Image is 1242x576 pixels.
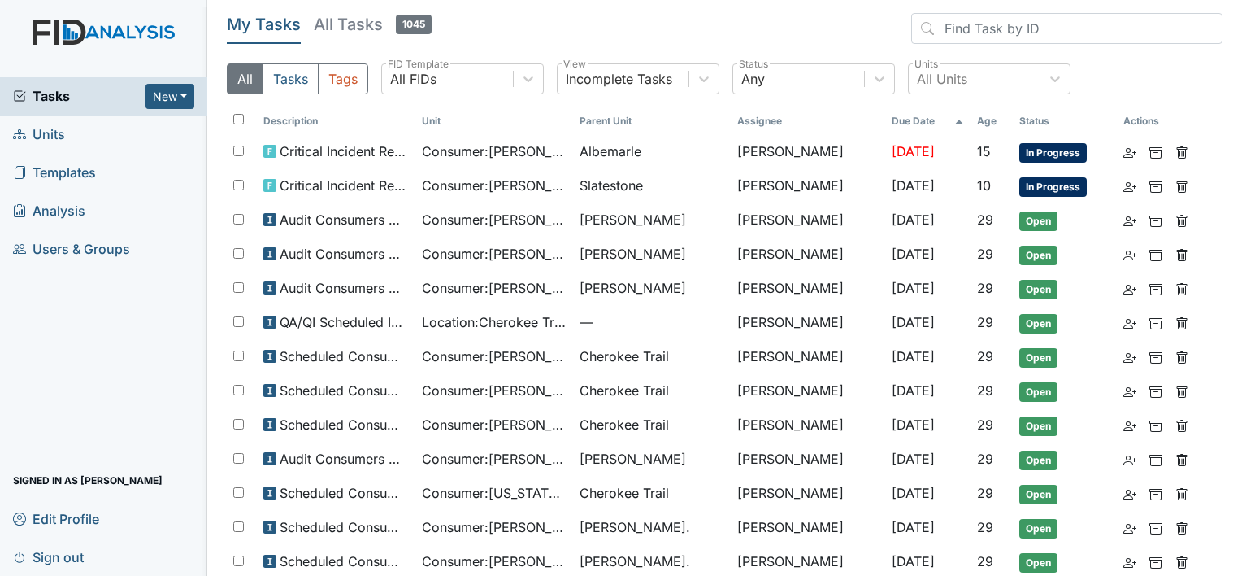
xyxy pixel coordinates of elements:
[227,63,263,94] button: All
[422,415,567,434] span: Consumer : [PERSON_NAME]
[1013,107,1117,135] th: Toggle SortBy
[580,176,643,195] span: Slatestone
[566,69,672,89] div: Incomplete Tasks
[1019,314,1057,334] span: Open
[580,483,669,503] span: Cherokee Trail
[422,176,567,195] span: Consumer : [PERSON_NAME]
[977,553,993,569] span: 29
[580,415,669,434] span: Cherokee Trail
[13,122,65,147] span: Units
[1019,553,1057,573] span: Open
[977,177,991,194] span: 10
[1019,177,1087,197] span: In Progress
[731,340,885,374] td: [PERSON_NAME]
[892,280,935,296] span: [DATE]
[257,107,415,135] th: Toggle SortBy
[1175,483,1188,503] a: Delete
[422,142,567,161] span: Consumer : [PERSON_NAME][GEOGRAPHIC_DATA]
[911,13,1222,44] input: Find Task by ID
[1149,244,1162,264] a: Archive
[1175,347,1188,366] a: Delete
[731,511,885,545] td: [PERSON_NAME]
[422,347,567,366] span: Consumer : [PERSON_NAME]
[731,374,885,408] td: [PERSON_NAME]
[971,107,1013,135] th: Toggle SortBy
[280,176,408,195] span: Critical Incident Report
[741,69,765,89] div: Any
[422,552,567,571] span: Consumer : [PERSON_NAME]
[1175,244,1188,264] a: Delete
[280,142,408,161] span: Critical Incident Report
[396,15,432,34] span: 1045
[1149,415,1162,434] a: Archive
[1149,142,1162,161] a: Archive
[318,63,368,94] button: Tags
[731,477,885,511] td: [PERSON_NAME]
[227,63,368,94] div: Type filter
[1149,552,1162,571] a: Archive
[977,212,993,228] span: 29
[731,306,885,340] td: [PERSON_NAME]
[892,348,935,364] span: [DATE]
[1149,210,1162,229] a: Archive
[977,451,993,467] span: 29
[580,244,686,264] span: [PERSON_NAME]
[263,63,319,94] button: Tasks
[1175,210,1188,229] a: Delete
[892,177,935,194] span: [DATE]
[1149,483,1162,503] a: Archive
[1019,519,1057,539] span: Open
[731,238,885,272] td: [PERSON_NAME]
[13,160,96,185] span: Templates
[280,312,408,332] span: QA/QI Scheduled Inspection
[892,382,935,399] span: [DATE]
[1175,312,1188,332] a: Delete
[13,544,84,569] span: Sign out
[233,114,244,124] input: Toggle All Rows Selected
[1149,517,1162,537] a: Archive
[280,347,408,366] span: Scheduled Consumer Chart Review
[977,417,993,433] span: 29
[892,451,935,467] span: [DATE]
[1149,176,1162,195] a: Archive
[422,381,567,400] span: Consumer : [PERSON_NAME]
[422,278,567,298] span: Consumer : [PERSON_NAME]
[1019,348,1057,368] span: Open
[580,381,669,400] span: Cherokee Trail
[280,210,408,229] span: Audit Consumers Charts
[977,519,993,535] span: 29
[1175,415,1188,434] a: Delete
[580,278,686,298] span: [PERSON_NAME]
[1019,485,1057,504] span: Open
[977,485,993,501] span: 29
[892,212,935,228] span: [DATE]
[977,280,993,296] span: 29
[13,86,145,106] span: Tasks
[892,417,935,433] span: [DATE]
[13,468,163,493] span: Signed in as [PERSON_NAME]
[892,143,935,159] span: [DATE]
[280,552,408,571] span: Scheduled Consumer Chart Review
[580,347,669,366] span: Cherokee Trail
[731,443,885,477] td: [PERSON_NAME]
[885,107,971,135] th: Toggle SortBy
[280,449,408,469] span: Audit Consumers Charts
[731,107,885,135] th: Assignee
[977,348,993,364] span: 29
[422,244,567,264] span: Consumer : [PERSON_NAME]
[977,382,993,399] span: 29
[1149,278,1162,298] a: Archive
[1019,451,1057,470] span: Open
[731,169,885,203] td: [PERSON_NAME]
[422,210,567,229] span: Consumer : [PERSON_NAME][GEOGRAPHIC_DATA]
[1175,142,1188,161] a: Delete
[892,553,935,569] span: [DATE]
[280,517,408,537] span: Scheduled Consumer Chart Review
[1175,278,1188,298] a: Delete
[1175,552,1188,571] a: Delete
[1019,143,1087,163] span: In Progress
[1175,176,1188,195] a: Delete
[314,13,432,36] h5: All Tasks
[1149,449,1162,469] a: Archive
[573,107,731,135] th: Toggle SortBy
